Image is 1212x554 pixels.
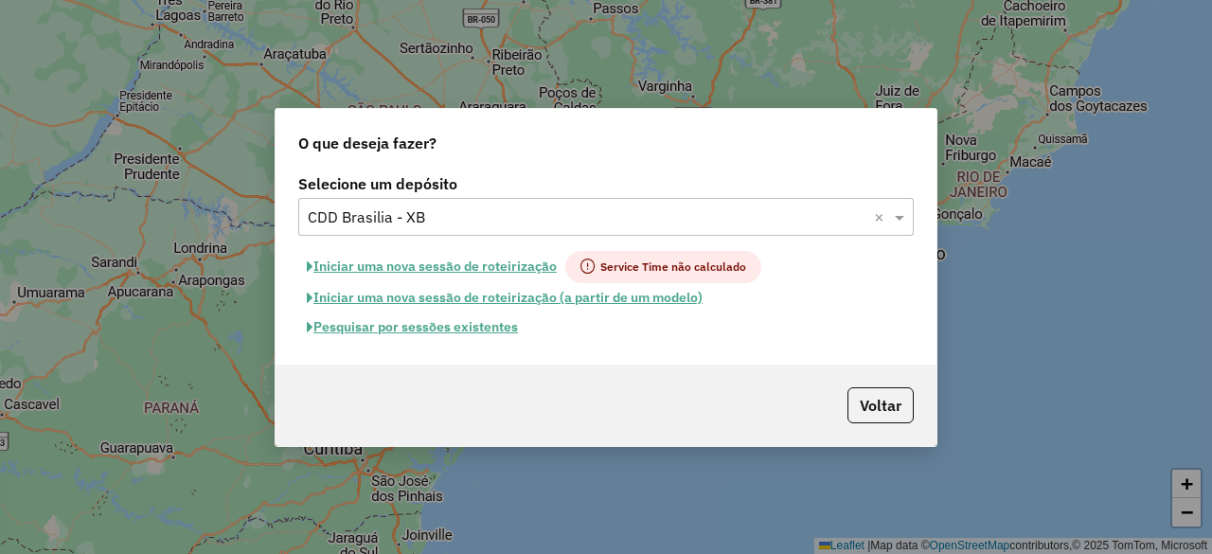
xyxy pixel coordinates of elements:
[298,132,437,154] span: O que deseja fazer?
[874,206,890,228] span: Clear all
[847,387,914,423] button: Voltar
[298,251,565,283] button: Iniciar uma nova sessão de roteirização
[565,251,761,283] span: Service Time não calculado
[298,313,526,342] button: Pesquisar por sessões existentes
[298,283,711,313] button: Iniciar uma nova sessão de roteirização (a partir de um modelo)
[298,172,914,195] label: Selecione um depósito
